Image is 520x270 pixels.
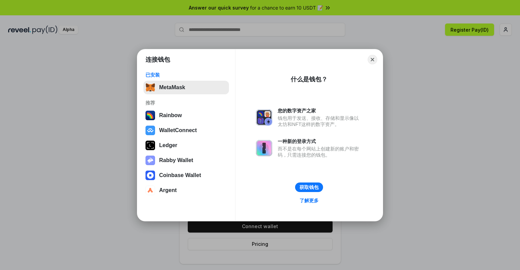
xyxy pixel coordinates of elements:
img: svg+xml,%3Csvg%20width%3D%2228%22%20height%3D%2228%22%20viewBox%3D%220%200%2028%2028%22%20fill%3D... [146,126,155,135]
button: Rainbow [143,109,229,122]
div: Coinbase Wallet [159,172,201,178]
button: 获取钱包 [295,182,323,192]
div: 什么是钱包？ [291,75,327,83]
div: 钱包用于发送、接收、存储和显示像以太坊和NFT这样的数字资产。 [278,115,362,127]
img: svg+xml,%3Csvg%20xmlns%3D%22http%3A%2F%2Fwww.w3.org%2F2000%2Fsvg%22%20width%3D%2228%22%20height%3... [146,141,155,150]
div: 您的数字资产之家 [278,108,362,114]
button: Argent [143,184,229,197]
div: MetaMask [159,84,185,91]
img: svg+xml,%3Csvg%20fill%3D%22none%22%20height%3D%2233%22%20viewBox%3D%220%200%2035%2033%22%20width%... [146,83,155,92]
div: Argent [159,187,177,193]
div: 获取钱包 [300,184,319,190]
img: svg+xml,%3Csvg%20width%3D%22120%22%20height%3D%22120%22%20viewBox%3D%220%200%20120%20120%22%20fil... [146,111,155,120]
div: Rabby Wallet [159,157,193,163]
button: Coinbase Wallet [143,169,229,182]
div: 推荐 [146,100,227,106]
button: Rabby Wallet [143,154,229,167]
img: svg+xml,%3Csvg%20xmlns%3D%22http%3A%2F%2Fwww.w3.org%2F2000%2Fsvg%22%20fill%3D%22none%22%20viewBox... [256,109,272,126]
div: Ledger [159,142,177,148]
div: Rainbow [159,112,182,118]
img: svg+xml,%3Csvg%20xmlns%3D%22http%3A%2F%2Fwww.w3.org%2F2000%2Fsvg%22%20fill%3D%22none%22%20viewBox... [256,140,272,156]
div: WalletConnect [159,127,197,133]
img: svg+xml,%3Csvg%20width%3D%2228%22%20height%3D%2228%22%20viewBox%3D%220%200%2028%2028%22%20fill%3D... [146,186,155,195]
button: Ledger [143,139,229,152]
div: 而不是在每个网站上创建新的账户和密码，只需连接您的钱包。 [278,146,362,158]
a: 了解更多 [295,196,323,205]
img: svg+xml,%3Csvg%20xmlns%3D%22http%3A%2F%2Fwww.w3.org%2F2000%2Fsvg%22%20fill%3D%22none%22%20viewBox... [146,156,155,165]
button: MetaMask [143,81,229,94]
div: 了解更多 [300,197,319,204]
button: Close [368,55,377,64]
button: WalletConnect [143,124,229,137]
img: svg+xml,%3Csvg%20width%3D%2228%22%20height%3D%2228%22%20viewBox%3D%220%200%2028%2028%22%20fill%3D... [146,171,155,180]
h1: 连接钱包 [146,55,170,64]
div: 已安装 [146,72,227,78]
div: 一种新的登录方式 [278,138,362,144]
